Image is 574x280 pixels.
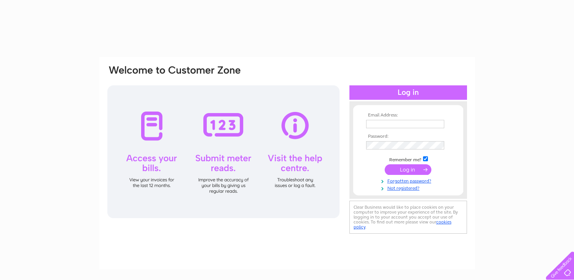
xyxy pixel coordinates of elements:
div: Clear Business would like to place cookies on your computer to improve your experience of the sit... [349,201,467,234]
a: Forgotten password? [366,177,452,184]
a: cookies policy [354,219,451,230]
th: Password: [364,134,452,139]
input: Submit [385,164,431,175]
td: Remember me? [364,155,452,163]
th: Email Address: [364,113,452,118]
a: Not registered? [366,184,452,191]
